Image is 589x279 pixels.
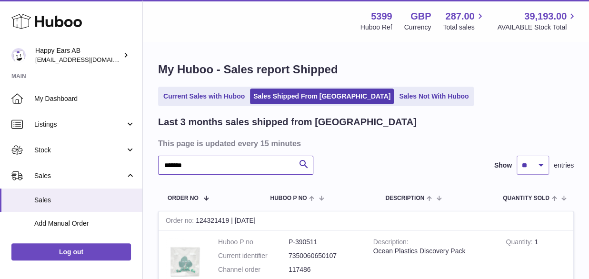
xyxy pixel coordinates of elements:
span: 287.00 [445,10,474,23]
span: [EMAIL_ADDRESS][DOMAIN_NAME] [35,56,140,63]
h2: Last 3 months sales shipped from [GEOGRAPHIC_DATA] [158,116,417,129]
span: Total sales [443,23,485,32]
dt: Huboo P no [218,238,289,247]
strong: Description [373,238,409,248]
dd: 7350060650107 [289,251,359,260]
div: Currency [404,23,431,32]
img: 3pl@happyearsearplugs.com [11,48,26,62]
a: Sales Not With Huboo [396,89,472,104]
span: Sales [34,196,135,205]
span: Stock [34,146,125,155]
span: Listings [34,120,125,129]
div: 124321419 | [DATE] [159,211,573,230]
dd: 117486 [289,265,359,274]
h3: This page is updated every 15 minutes [158,138,571,149]
div: Happy Ears AB [35,46,121,64]
label: Show [494,161,512,170]
strong: Quantity [506,238,534,248]
span: entries [554,161,574,170]
span: My Dashboard [34,94,135,103]
a: 39,193.00 AVAILABLE Stock Total [497,10,578,32]
strong: 5399 [371,10,392,23]
a: Log out [11,243,131,260]
strong: Order no [166,217,196,227]
a: Sales Shipped From [GEOGRAPHIC_DATA] [250,89,394,104]
span: Huboo P no [270,195,307,201]
span: AVAILABLE Stock Total [497,23,578,32]
dt: Current identifier [218,251,289,260]
h1: My Huboo - Sales report Shipped [158,62,574,77]
strong: GBP [410,10,431,23]
a: Current Sales with Huboo [160,89,248,104]
a: 287.00 Total sales [443,10,485,32]
span: Quantity Sold [503,195,549,201]
span: Description [385,195,424,201]
span: Add Manual Order [34,219,135,228]
span: Order No [168,195,199,201]
dd: P-390511 [289,238,359,247]
div: Huboo Ref [360,23,392,32]
dt: Channel order [218,265,289,274]
span: Sales [34,171,125,180]
div: Ocean Plastics Discovery Pack [373,247,492,256]
span: 39,193.00 [524,10,567,23]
